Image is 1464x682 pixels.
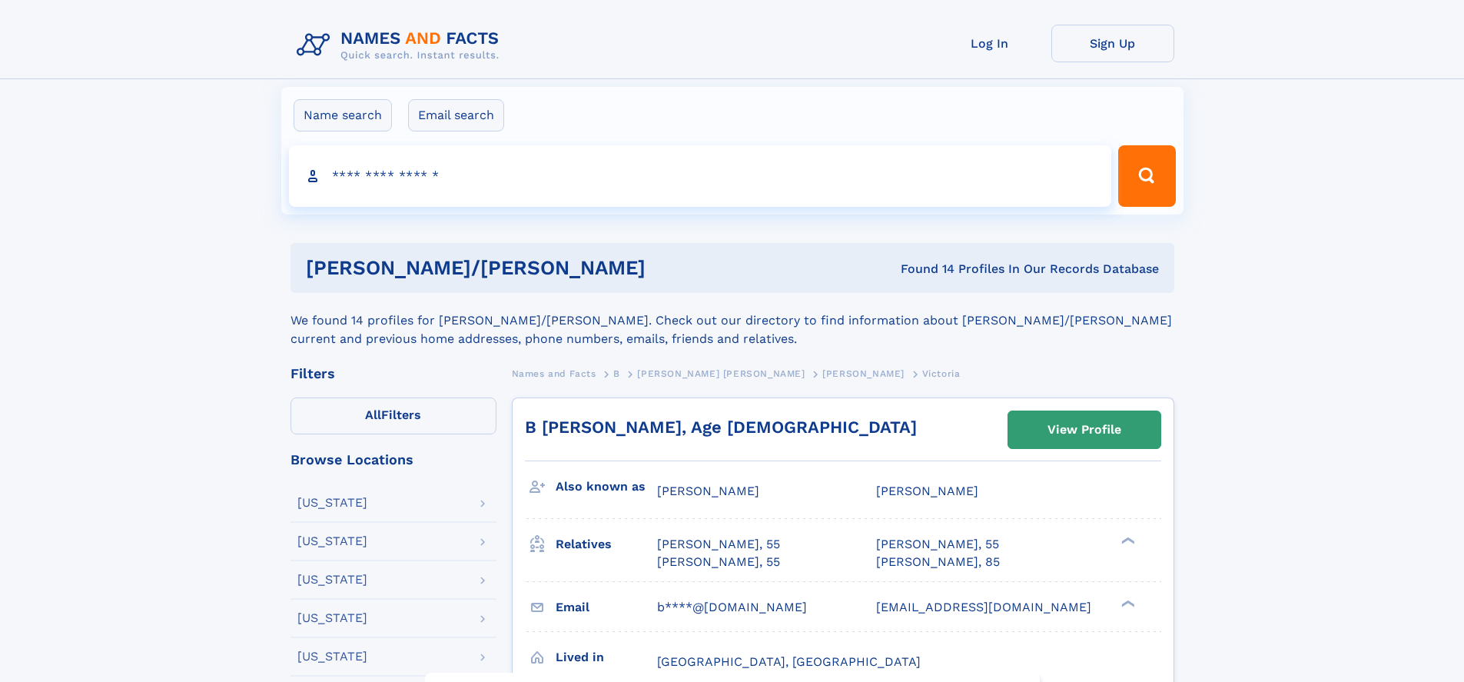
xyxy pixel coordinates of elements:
[613,364,620,383] a: B
[525,418,917,437] a: B [PERSON_NAME], Age [DEMOGRAPHIC_DATA]
[657,654,921,669] span: [GEOGRAPHIC_DATA], [GEOGRAPHIC_DATA]
[365,408,381,422] span: All
[512,364,596,383] a: Names and Facts
[876,484,978,498] span: [PERSON_NAME]
[657,484,759,498] span: [PERSON_NAME]
[637,368,805,379] span: [PERSON_NAME] [PERSON_NAME]
[297,497,367,509] div: [US_STATE]
[876,600,1091,614] span: [EMAIL_ADDRESS][DOMAIN_NAME]
[1117,536,1136,546] div: ❯
[1118,145,1175,207] button: Search Button
[657,536,780,553] a: [PERSON_NAME], 55
[876,554,1000,571] a: [PERSON_NAME], 85
[556,531,657,557] h3: Relatives
[556,474,657,500] h3: Also known as
[297,535,367,547] div: [US_STATE]
[289,145,1112,207] input: search input
[637,364,805,383] a: [PERSON_NAME] [PERSON_NAME]
[290,367,496,381] div: Filters
[1051,25,1174,62] a: Sign Up
[297,650,367,663] div: [US_STATE]
[290,293,1174,348] div: We found 14 profiles for [PERSON_NAME]/[PERSON_NAME]. Check out our directory to find information...
[773,261,1159,278] div: Found 14 Profiles In Our Records Database
[556,644,657,670] h3: Lived in
[290,453,496,467] div: Browse Locations
[297,612,367,624] div: [US_STATE]
[1008,411,1160,448] a: View Profile
[822,368,905,379] span: [PERSON_NAME]
[294,99,392,131] label: Name search
[556,594,657,620] h3: Email
[408,99,504,131] label: Email search
[290,398,496,434] label: Filters
[822,364,905,383] a: [PERSON_NAME]
[1047,412,1121,447] div: View Profile
[657,554,780,571] a: [PERSON_NAME], 55
[306,258,773,278] h1: [PERSON_NAME]/[PERSON_NAME]
[613,368,620,379] span: B
[1117,598,1136,608] div: ❯
[297,574,367,586] div: [US_STATE]
[876,536,999,553] a: [PERSON_NAME], 55
[290,25,512,66] img: Logo Names and Facts
[922,368,961,379] span: Victoria
[928,25,1051,62] a: Log In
